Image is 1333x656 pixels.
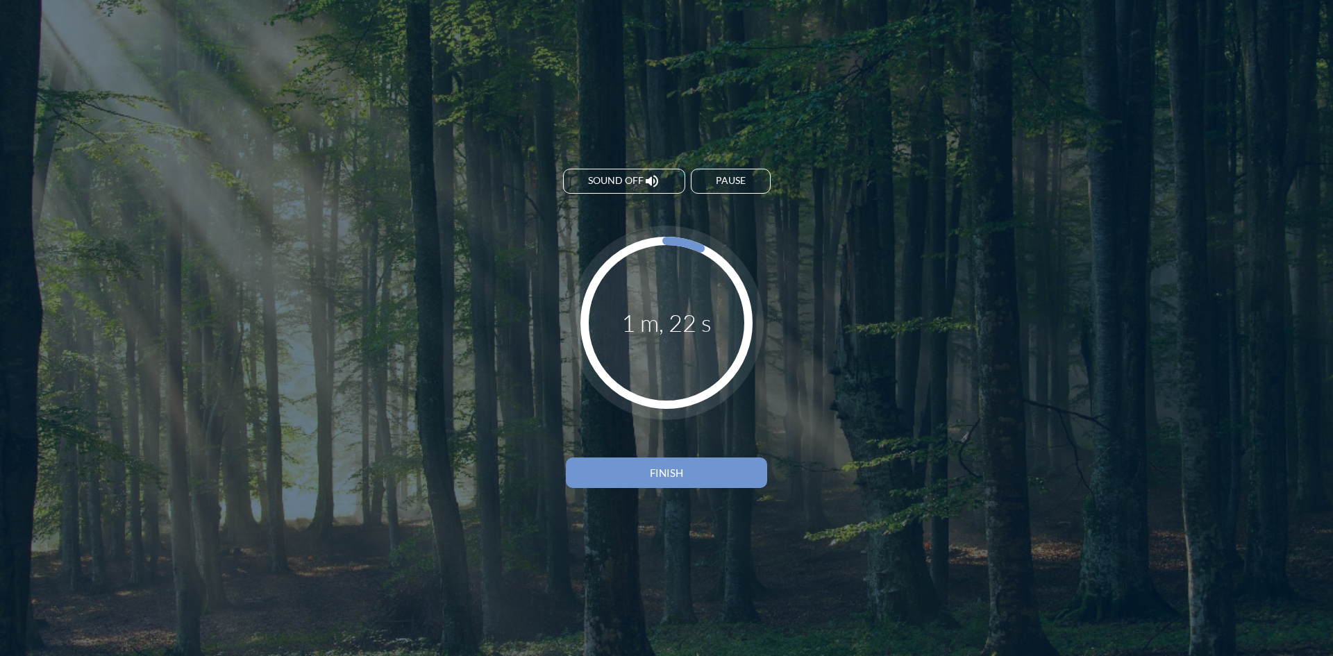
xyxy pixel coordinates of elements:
[588,175,644,187] span: Sound off
[590,466,743,479] div: Finish
[563,169,685,194] button: Sound off
[716,175,746,187] div: Pause
[621,308,712,337] div: 1 m, 22 s
[566,457,767,488] button: Finish
[644,173,660,190] i: volume_up
[691,169,771,194] button: Pause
